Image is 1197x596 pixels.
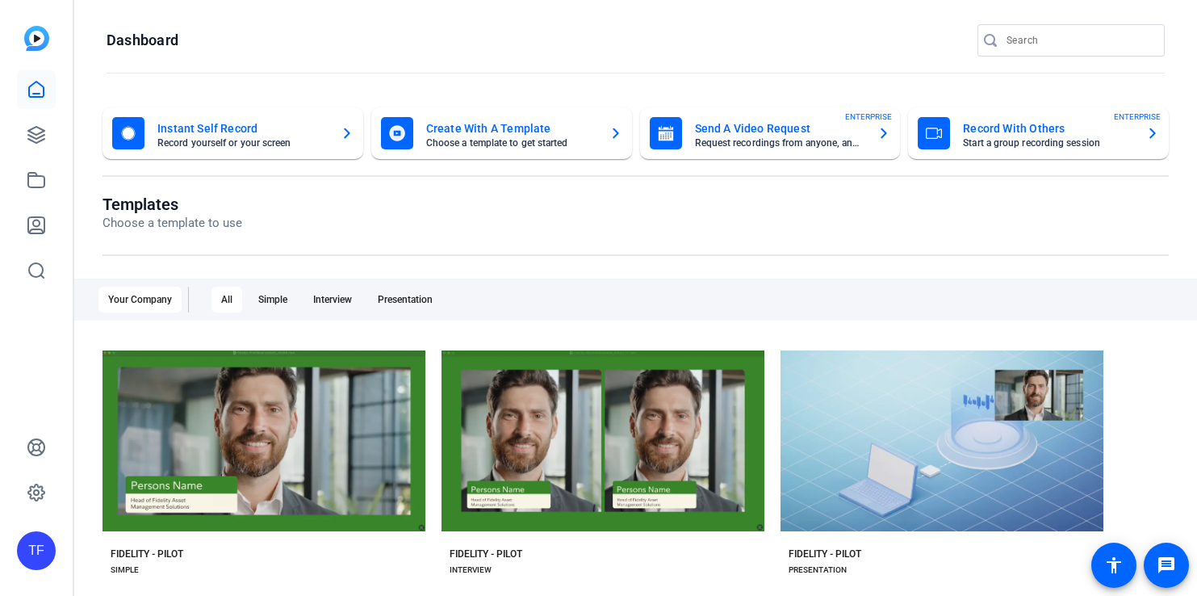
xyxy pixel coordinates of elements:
[371,107,632,159] button: Create With A TemplateChoose a template to get started
[908,107,1169,159] button: Record With OthersStart a group recording sessionENTERPRISE
[103,107,363,159] button: Instant Self RecordRecord yourself or your screen
[107,31,178,50] h1: Dashboard
[157,119,328,138] mat-card-title: Instant Self Record
[1114,111,1161,123] span: ENTERPRISE
[963,119,1133,138] mat-card-title: Record With Others
[789,548,861,560] div: FIDELITY - PILOT
[1104,556,1124,575] mat-icon: accessibility
[249,287,297,313] div: Simple
[211,287,242,313] div: All
[450,548,522,560] div: FIDELITY - PILOT
[1157,556,1176,575] mat-icon: message
[103,195,242,214] h1: Templates
[963,138,1133,148] mat-card-subtitle: Start a group recording session
[695,138,865,148] mat-card-subtitle: Request recordings from anyone, anywhere
[368,287,442,313] div: Presentation
[450,564,492,577] div: INTERVIEW
[103,214,242,233] p: Choose a template to use
[111,564,139,577] div: SIMPLE
[426,138,596,148] mat-card-subtitle: Choose a template to get started
[17,531,56,570] div: TF
[426,119,596,138] mat-card-title: Create With A Template
[845,111,892,123] span: ENTERPRISE
[157,138,328,148] mat-card-subtitle: Record yourself or your screen
[24,26,49,51] img: blue-gradient.svg
[98,287,182,313] div: Your Company
[789,564,847,577] div: PRESENTATION
[695,119,865,138] mat-card-title: Send A Video Request
[303,287,362,313] div: Interview
[111,548,183,560] div: FIDELITY - PILOT
[640,107,901,159] button: Send A Video RequestRequest recordings from anyone, anywhereENTERPRISE
[1007,31,1152,50] input: Search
